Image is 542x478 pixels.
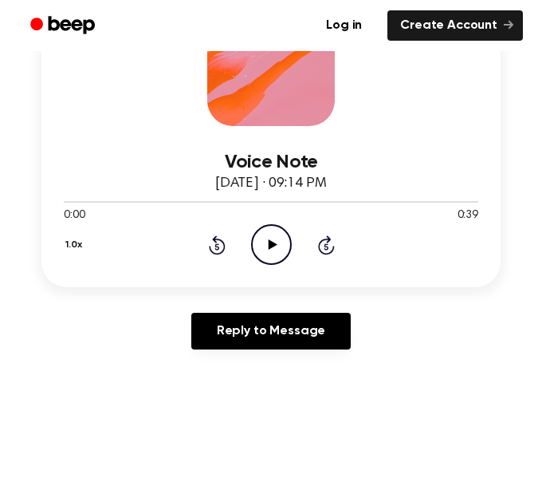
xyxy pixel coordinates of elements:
span: 0:00 [64,207,84,224]
button: 1.0x [64,231,88,259]
a: Create Account [387,10,523,41]
a: Reply to Message [191,313,351,350]
span: [DATE] · 09:14 PM [215,176,327,191]
a: Log in [310,7,378,44]
a: Beep [19,10,109,41]
span: 0:39 [458,207,478,224]
h3: Voice Note [64,152,478,173]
